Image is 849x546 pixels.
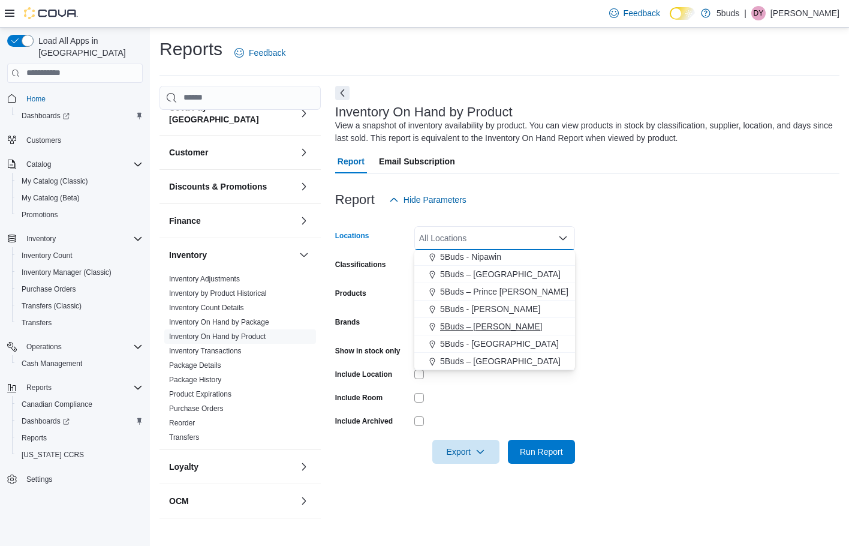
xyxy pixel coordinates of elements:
span: Product Expirations [169,389,231,399]
a: My Catalog (Beta) [17,191,85,205]
span: Inventory [26,234,56,244]
span: Feedback [249,47,285,59]
span: Reports [22,380,143,395]
button: 5Buds - Nipawin [414,248,575,266]
img: Cova [24,7,78,19]
span: Package Details [169,361,221,370]
button: Customer [169,146,294,158]
a: Customers [22,133,66,148]
h3: Discounts & Promotions [169,181,267,193]
a: Inventory Transactions [169,347,242,355]
span: DY [754,6,764,20]
a: Reports [17,431,52,445]
span: Washington CCRS [17,448,143,462]
a: My Catalog (Classic) [17,174,93,188]
button: Loyalty [297,460,311,474]
button: 5Buds – Prince [PERSON_NAME] [414,283,575,301]
span: Settings [22,472,143,487]
button: Loyalty [169,461,294,473]
a: Package Details [169,361,221,370]
span: Catalog [22,157,143,172]
span: Report [338,149,365,173]
a: Dashboards [12,107,147,124]
p: | [744,6,746,20]
button: 5Buds – [GEOGRAPHIC_DATA] [414,266,575,283]
span: Inventory On Hand by Product [169,332,266,341]
button: 5Buds – [GEOGRAPHIC_DATA] [414,353,575,370]
span: Home [22,91,143,106]
span: Inventory On Hand by Package [169,317,269,327]
button: Cova Pay [GEOGRAPHIC_DATA] [169,101,294,125]
span: Inventory Transactions [169,346,242,356]
span: Canadian Compliance [17,397,143,412]
span: [US_STATE] CCRS [22,450,84,460]
button: My Catalog (Classic) [12,173,147,190]
button: Inventory [169,249,294,261]
span: 5Buds – [GEOGRAPHIC_DATA] [440,355,561,367]
p: 5buds [716,6,739,20]
span: Purchase Orders [169,404,224,413]
button: Discounts & Promotions [297,179,311,194]
a: Transfers [169,433,199,442]
h1: Reports [159,37,222,61]
button: [US_STATE] CCRS [12,446,147,463]
span: 5Buds - Nipawin [440,251,501,263]
span: Inventory by Product Historical [169,289,267,298]
button: Inventory [22,232,61,246]
button: Canadian Compliance [12,396,147,413]
span: Inventory Adjustments [169,274,240,284]
button: Transfers (Classic) [12,298,147,314]
span: Email Subscription [379,149,455,173]
button: Inventory [2,230,147,247]
span: Purchase Orders [22,284,76,294]
button: Home [2,90,147,107]
button: Operations [22,340,67,354]
span: Hide Parameters [404,194,466,206]
button: Inventory [297,248,311,262]
span: Reports [17,431,143,445]
span: Canadian Compliance [22,400,92,409]
button: Settings [2,470,147,488]
button: Catalog [2,156,147,173]
button: Transfers [12,314,147,331]
div: Danielle Young [751,6,766,20]
span: Purchase Orders [17,282,143,296]
button: Inventory Manager (Classic) [12,264,147,281]
span: Transfers [22,318,52,328]
span: Reorder [169,418,195,428]
h3: Report [335,193,375,207]
a: Promotions [17,208,63,222]
label: Include Location [335,370,392,379]
nav: Complex example [7,85,143,520]
button: Reports [2,379,147,396]
label: Classifications [335,260,386,269]
span: 5Buds – [PERSON_NAME] [440,320,542,332]
span: Dashboards [22,416,70,426]
a: Reorder [169,419,195,427]
span: Promotions [22,210,58,220]
label: Include Room [335,393,383,403]
h3: Finance [169,215,201,227]
button: Cash Management [12,355,147,372]
button: 5Buds – [PERSON_NAME] [414,318,575,335]
span: Run Report [520,446,563,458]
button: Finance [169,215,294,227]
button: Promotions [12,206,147,223]
a: [US_STATE] CCRS [17,448,89,462]
button: Close list of options [558,233,568,243]
a: Dashboards [17,109,74,123]
label: Show in stock only [335,346,401,356]
label: Products [335,289,366,298]
h3: OCM [169,495,189,507]
h3: Inventory On Hand by Product [335,105,513,119]
span: My Catalog (Classic) [22,176,88,186]
button: Purchase Orders [12,281,147,298]
span: 5Buds – Prince [PERSON_NAME] [440,286,568,298]
a: Package History [169,376,221,384]
a: Home [22,92,50,106]
button: Next [335,86,350,100]
button: OCM [297,494,311,508]
label: Locations [335,231,369,241]
span: Dashboards [17,109,143,123]
h3: Loyalty [169,461,198,473]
